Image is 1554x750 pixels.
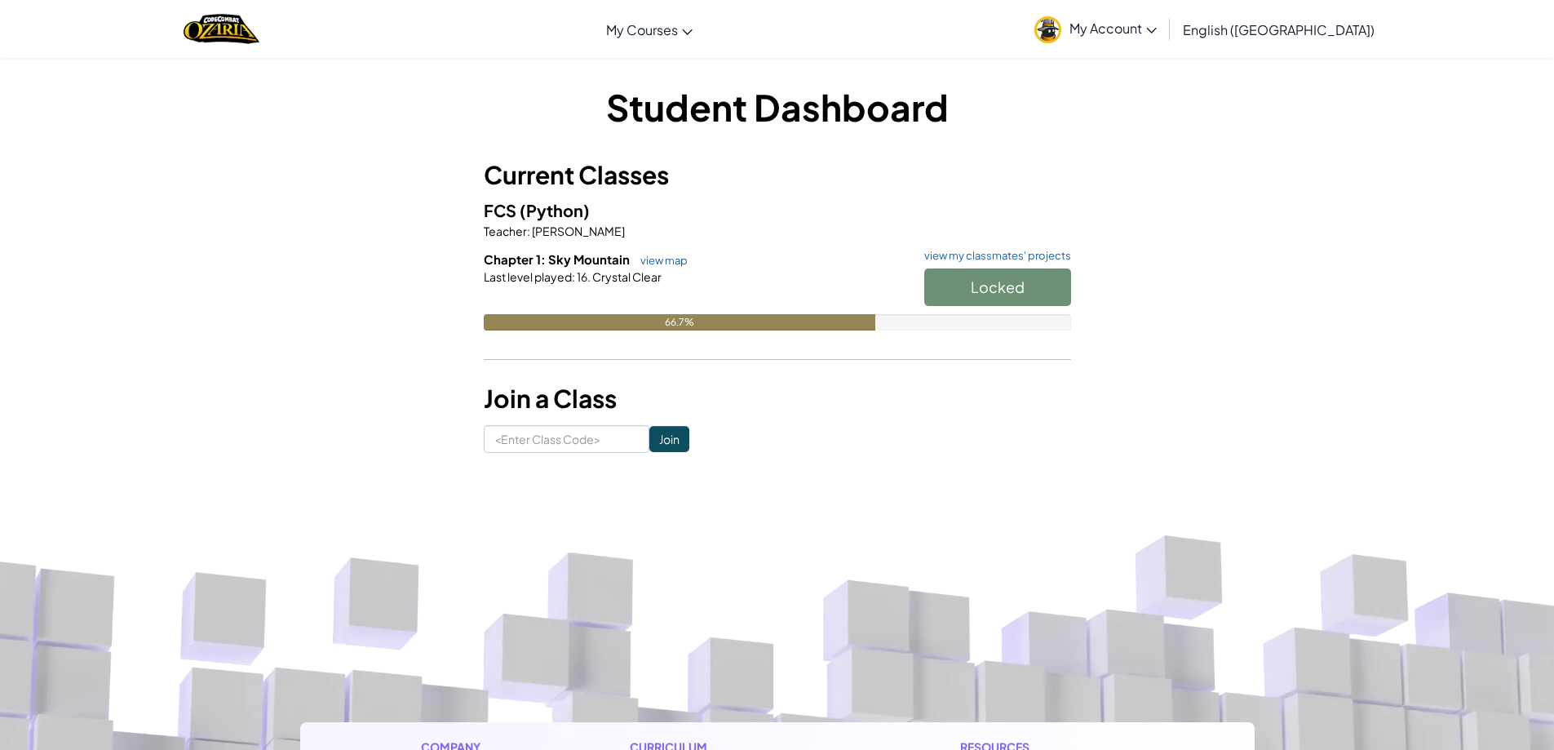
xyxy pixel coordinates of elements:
span: FCS [484,200,520,220]
span: Chapter 1: Sky Mountain [484,251,632,267]
h3: Current Classes [484,157,1071,193]
a: Ozaria by CodeCombat logo [184,12,259,46]
span: My Courses [606,21,678,38]
input: <Enter Class Code> [484,425,649,453]
input: Join [649,426,689,452]
span: Teacher [484,224,527,238]
span: : [527,224,530,238]
a: English ([GEOGRAPHIC_DATA]) [1175,7,1383,51]
span: : [572,269,575,284]
div: 66.7% [484,314,875,331]
span: Last level played [484,269,572,284]
a: My Courses [598,7,701,51]
span: My Account [1069,20,1157,37]
img: Home [184,12,259,46]
a: view map [632,254,688,267]
span: [PERSON_NAME] [530,224,625,238]
a: My Account [1026,3,1165,55]
span: 16. [575,269,591,284]
h1: Student Dashboard [484,82,1071,132]
a: view my classmates' projects [916,251,1071,261]
span: English ([GEOGRAPHIC_DATA]) [1183,21,1375,38]
span: (Python) [520,200,590,220]
span: Crystal Clear [591,269,662,284]
h3: Join a Class [484,380,1071,417]
img: avatar [1034,16,1061,43]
